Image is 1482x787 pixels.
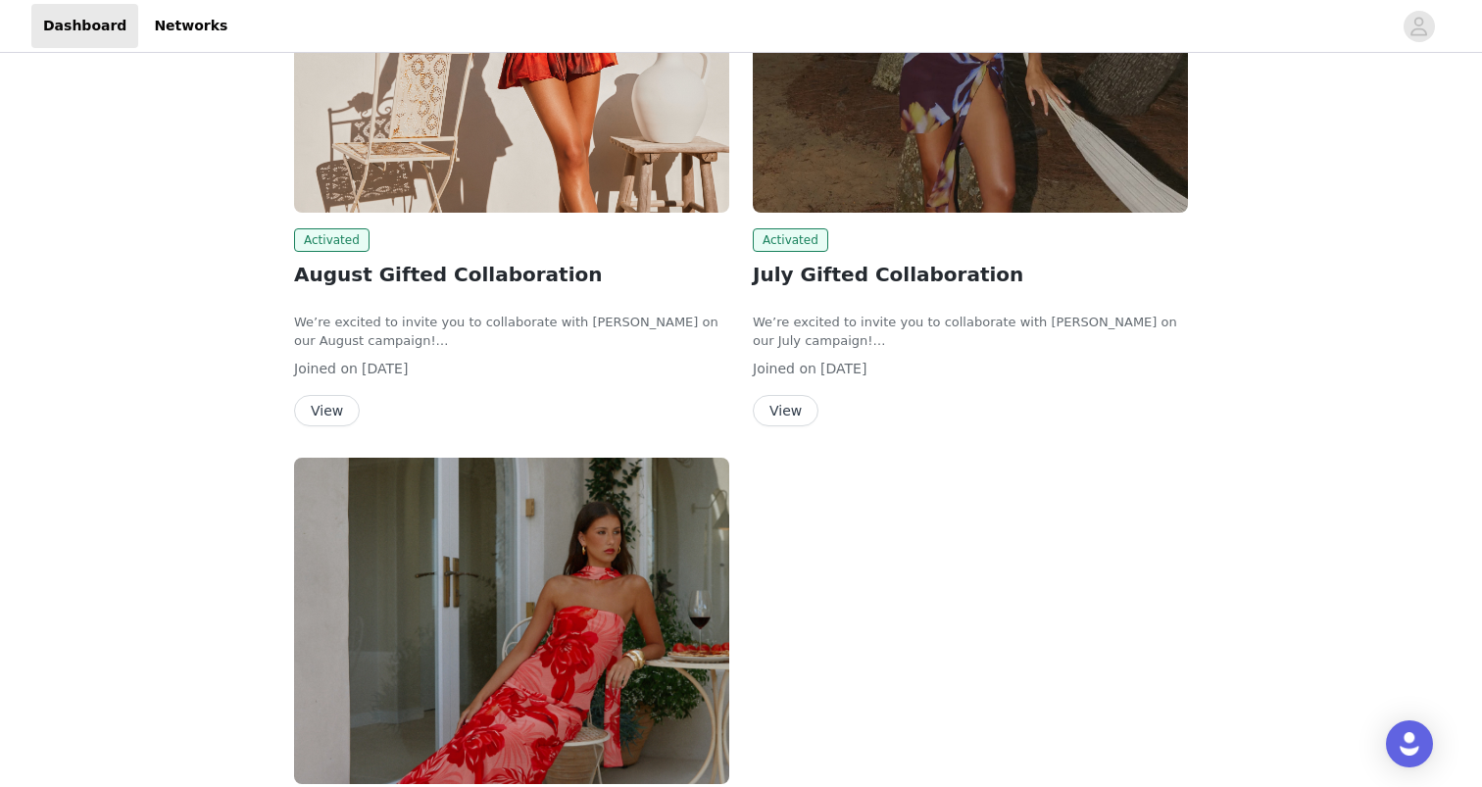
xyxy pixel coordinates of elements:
[294,260,729,289] h2: August Gifted Collaboration
[294,228,370,252] span: Activated
[142,4,239,48] a: Networks
[1386,720,1433,767] div: Open Intercom Messenger
[820,361,866,376] span: [DATE]
[1409,11,1428,42] div: avatar
[31,4,138,48] a: Dashboard
[294,313,729,351] p: We’re excited to invite you to collaborate with [PERSON_NAME] on our August campaign!
[294,361,358,376] span: Joined on
[753,395,818,426] button: View
[753,404,818,418] a: View
[753,361,816,376] span: Joined on
[753,260,1188,289] h2: July Gifted Collaboration
[294,458,729,784] img: Peppermayo AUS
[362,361,408,376] span: [DATE]
[753,313,1188,351] p: We’re excited to invite you to collaborate with [PERSON_NAME] on our July campaign!
[294,395,360,426] button: View
[294,404,360,418] a: View
[753,228,828,252] span: Activated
